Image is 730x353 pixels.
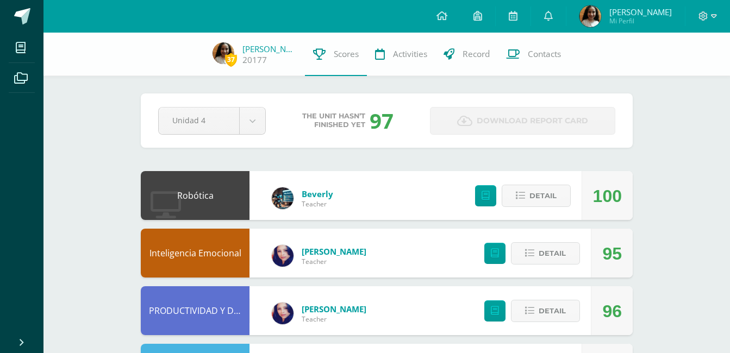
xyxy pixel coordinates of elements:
span: Contacts [528,48,561,60]
span: Teacher [302,199,333,209]
span: Teacher [302,257,366,266]
button: Detail [511,300,580,322]
a: Scores [305,33,367,76]
span: Detail [539,243,566,263]
span: Teacher [302,314,366,324]
a: Unidad 4 [159,108,265,134]
a: Record [435,33,498,76]
div: 96 [602,287,622,336]
a: 20177 [242,54,267,66]
a: Beverly [302,188,333,199]
img: 4bf7502f79f0740e24f6b79b054e4c13.png [579,5,601,27]
span: Mi Perfil [609,16,672,26]
span: Scores [334,48,359,60]
span: Download report card [477,108,588,134]
div: PRODUCTIVIDAD Y DESARROLLO [141,286,249,335]
a: [PERSON_NAME] [302,246,366,257]
div: 97 [370,106,394,135]
a: [PERSON_NAME] [302,304,366,314]
a: Activities [367,33,435,76]
img: 4bf7502f79f0740e24f6b79b054e4c13.png [213,42,234,64]
img: e76a579e13c610acdf562ac292c9eab1.png [272,302,294,324]
div: 100 [593,172,622,220]
a: [PERSON_NAME] [242,43,297,54]
button: Detail [511,242,580,264]
button: Detail [502,185,571,207]
span: Detail [529,186,557,206]
span: Unidad 4 [172,108,226,133]
span: The unit hasn’t finished yet [302,112,365,129]
img: e76a579e13c610acdf562ac292c9eab1.png [272,245,294,267]
div: Inteligencia Emocional [141,229,249,278]
span: Activities [393,48,427,60]
span: Detail [539,301,566,321]
span: [PERSON_NAME] [609,7,672,17]
img: 34fa802e52f1a7c5000ca845efa31f00.png [272,187,294,209]
span: Record [463,48,490,60]
div: Robótica [141,171,249,220]
a: Contacts [498,33,569,76]
div: 95 [602,229,622,278]
span: 37 [225,53,237,66]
